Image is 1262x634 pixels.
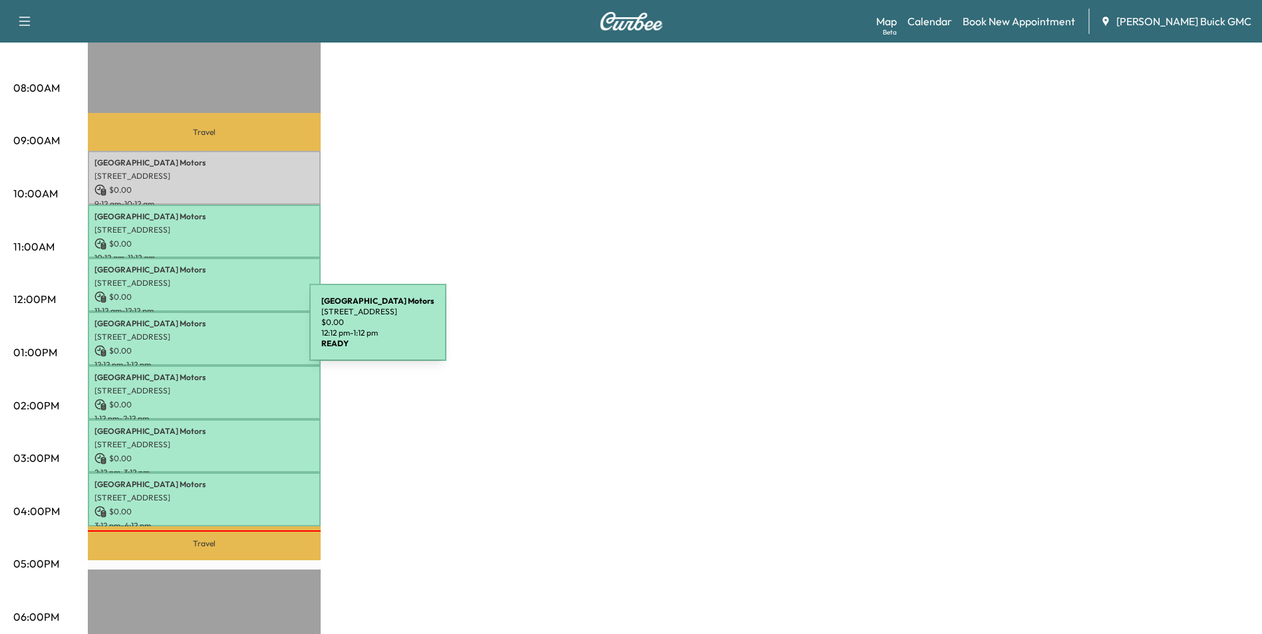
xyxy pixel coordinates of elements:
p: 11:12 am - 12:12 pm [94,306,314,316]
a: Book New Appointment [963,13,1075,29]
p: 03:00PM [13,450,59,466]
img: Curbee Logo [599,12,663,31]
p: 04:00PM [13,503,60,519]
p: [STREET_ADDRESS] [94,171,314,181]
p: 1:12 pm - 2:12 pm [94,413,314,424]
p: [GEOGRAPHIC_DATA] Motors [94,372,314,383]
p: 12:12 pm - 1:12 pm [94,360,314,370]
p: $ 0.00 [94,453,314,465]
p: [GEOGRAPHIC_DATA] Motors [94,158,314,168]
p: Travel [88,113,321,151]
p: [STREET_ADDRESS] [94,492,314,503]
a: MapBeta [876,13,897,29]
p: [STREET_ADDRESS] [94,332,314,342]
p: $ 0.00 [94,291,314,303]
p: $ 0.00 [94,184,314,196]
p: 12:00PM [13,291,56,307]
p: 2:12 pm - 3:12 pm [94,467,314,478]
p: 9:12 am - 10:12 am [94,199,314,209]
p: 3:12 pm - 4:12 pm [94,520,314,531]
p: [GEOGRAPHIC_DATA] Motors [94,318,314,329]
div: Beta [883,27,897,37]
p: $ 0.00 [94,238,314,250]
p: $ 0.00 [94,506,314,518]
p: 02:00PM [13,397,59,413]
p: 10:00AM [13,185,58,201]
p: [GEOGRAPHIC_DATA] Motors [94,264,314,275]
p: [STREET_ADDRESS] [94,385,314,396]
p: 09:00AM [13,132,60,148]
span: [PERSON_NAME] Buick GMC [1116,13,1251,29]
p: 10:12 am - 11:12 am [94,253,314,263]
p: [STREET_ADDRESS] [94,225,314,235]
p: [GEOGRAPHIC_DATA] Motors [94,211,314,222]
p: [GEOGRAPHIC_DATA] Motors [94,479,314,490]
p: $ 0.00 [94,399,314,411]
p: $ 0.00 [94,345,314,357]
p: Travel [88,526,321,560]
p: [GEOGRAPHIC_DATA] Motors [94,426,314,437]
p: [STREET_ADDRESS] [94,278,314,288]
p: [STREET_ADDRESS] [94,439,314,450]
p: 08:00AM [13,80,60,96]
p: 01:00PM [13,344,57,360]
p: 06:00PM [13,609,59,625]
p: 11:00AM [13,239,55,255]
a: Calendar [907,13,952,29]
p: 05:00PM [13,556,59,572]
